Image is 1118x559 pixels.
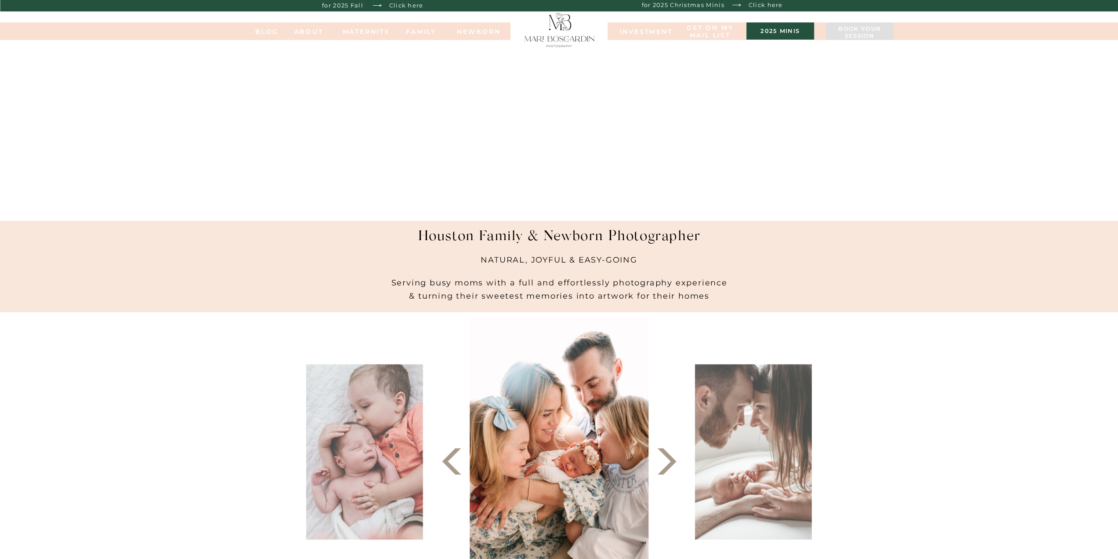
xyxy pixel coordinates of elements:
[620,28,664,34] a: INVESTMENT
[404,28,439,34] a: FAMILy
[285,28,333,34] a: ABOUT
[751,28,810,37] a: 2025 minis
[830,26,889,40] a: Book your session
[442,253,677,272] h2: NATURAL, JOYFUL & EASY-GOING
[389,228,730,253] h1: Houston Family & Newborn Photographer
[343,28,378,34] a: MATERNITY
[685,24,735,40] a: Get on my MAIL list
[454,28,504,34] a: NEWBORN
[380,263,739,312] h2: Serving busy moms with a full and effortlessly photography experience & turning their sweetest me...
[250,28,285,34] a: BLOG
